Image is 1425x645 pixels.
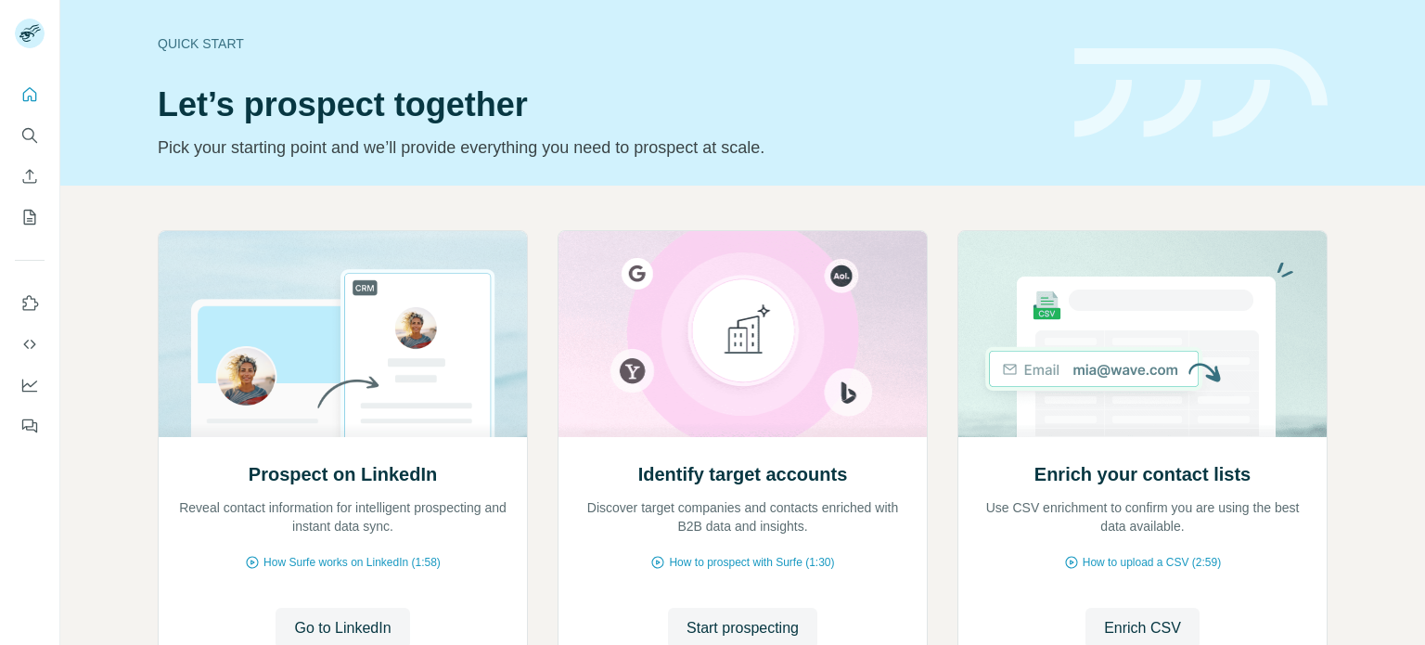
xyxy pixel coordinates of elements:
[977,498,1308,535] p: Use CSV enrichment to confirm you are using the best data available.
[15,328,45,361] button: Use Surfe API
[1104,617,1181,639] span: Enrich CSV
[158,86,1052,123] h1: Let’s prospect together
[577,498,908,535] p: Discover target companies and contacts enriched with B2B data and insights.
[15,160,45,193] button: Enrich CSV
[15,287,45,320] button: Use Surfe on LinkedIn
[1083,554,1221,571] span: How to upload a CSV (2:59)
[1074,48,1328,138] img: banner
[158,135,1052,161] p: Pick your starting point and we’ll provide everything you need to prospect at scale.
[158,231,528,437] img: Prospect on LinkedIn
[1034,461,1251,487] h2: Enrich your contact lists
[957,231,1328,437] img: Enrich your contact lists
[638,461,848,487] h2: Identify target accounts
[15,409,45,443] button: Feedback
[15,368,45,402] button: Dashboard
[15,200,45,234] button: My lists
[177,498,508,535] p: Reveal contact information for intelligent prospecting and instant data sync.
[158,34,1052,53] div: Quick start
[294,617,391,639] span: Go to LinkedIn
[687,617,799,639] span: Start prospecting
[249,461,437,487] h2: Prospect on LinkedIn
[558,231,928,437] img: Identify target accounts
[15,78,45,111] button: Quick start
[263,554,441,571] span: How Surfe works on LinkedIn (1:58)
[15,119,45,152] button: Search
[669,554,834,571] span: How to prospect with Surfe (1:30)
